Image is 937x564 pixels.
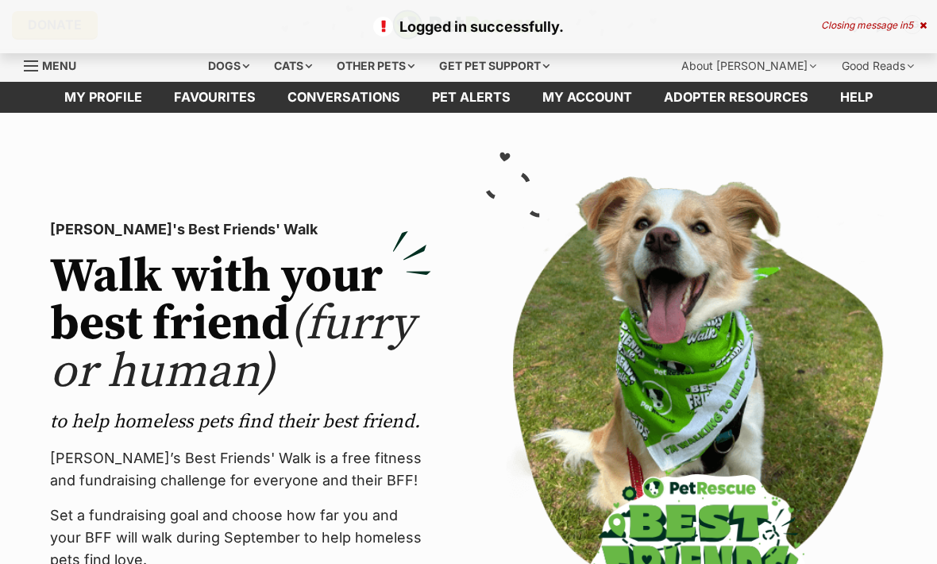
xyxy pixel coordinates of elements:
div: Cats [263,50,323,82]
div: Dogs [197,50,260,82]
a: Menu [24,50,87,79]
div: About [PERSON_NAME] [670,50,827,82]
a: My profile [48,82,158,113]
a: conversations [272,82,416,113]
p: [PERSON_NAME]’s Best Friends' Walk is a free fitness and fundraising challenge for everyone and t... [50,447,431,492]
a: Favourites [158,82,272,113]
span: (furry or human) [50,295,415,402]
span: Menu [42,59,76,72]
h2: Walk with your best friend [50,253,431,396]
p: to help homeless pets find their best friend. [50,409,431,435]
div: Other pets [326,50,426,82]
div: Good Reads [831,50,925,82]
a: Pet alerts [416,82,526,113]
a: Adopter resources [648,82,824,113]
p: [PERSON_NAME]'s Best Friends' Walk [50,218,431,241]
a: My account [526,82,648,113]
div: Get pet support [428,50,561,82]
a: Help [824,82,889,113]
